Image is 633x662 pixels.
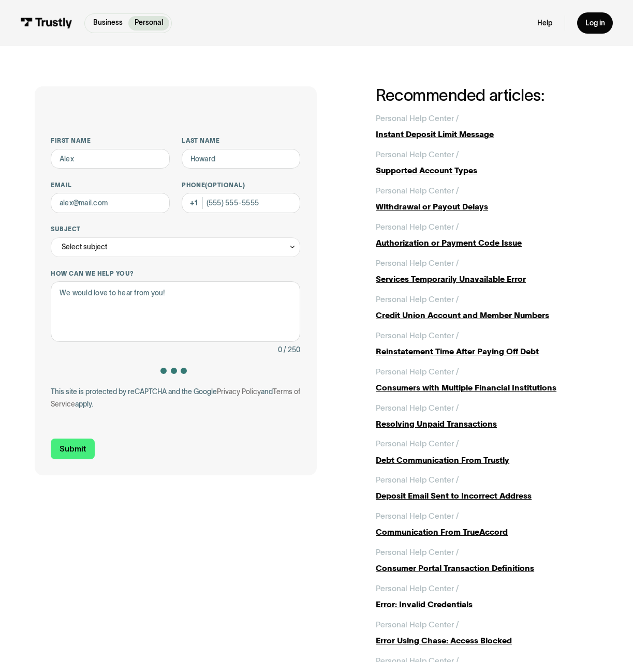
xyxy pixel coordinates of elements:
div: This site is protected by reCAPTCHA and the Google and apply. [51,386,300,410]
div: Debt Communication From Trustly [376,454,598,466]
a: Personal Help Center /Services Temporarily Unavailable Error [376,257,598,285]
div: Resolving Unpaid Transactions [376,418,598,430]
img: Trustly Logo [20,18,72,28]
a: Personal Help Center /Supported Account Types [376,148,598,176]
a: Terms of Service [51,388,300,408]
div: Personal Help Center / [376,148,459,160]
div: Reinstatement Time After Paying Off Debt [376,345,598,357]
a: Personal Help Center /Error: Invalid Credentials [376,582,598,610]
a: Personal Help Center /Consumer Portal Transaction Definitions [376,546,598,574]
div: Personal Help Center / [376,510,459,522]
a: Personal Help Center /Reinstatement Time After Paying Off Debt [376,329,598,357]
label: Email [51,181,169,189]
div: Error: Invalid Credentials [376,598,598,610]
div: / 250 [284,344,300,356]
a: Personal Help Center /Debt Communication From Trustly [376,438,598,465]
p: Business [93,18,123,28]
a: Log in [577,12,613,34]
a: Personal Help Center /Instant Deposit Limit Message [376,112,598,140]
a: Personal Help Center /Communication From TrueAccord [376,510,598,538]
input: alex@mail.com [51,193,169,213]
a: Personal [128,16,169,31]
a: Personal Help Center /Error Using Chase: Access Blocked [376,619,598,646]
a: Personal Help Center /Consumers with Multiple Financial Institutions [376,366,598,394]
div: Consumer Portal Transaction Definitions [376,562,598,574]
div: Authorization or Payment Code Issue [376,237,598,249]
a: Personal Help Center /Resolving Unpaid Transactions [376,402,598,430]
div: Personal Help Center / [376,257,459,269]
div: Instant Deposit Limit Message [376,128,598,140]
a: Personal Help Center /Withdrawal or Payout Delays [376,185,598,213]
div: 0 [278,344,282,356]
div: Personal Help Center / [376,112,459,124]
a: Personal Help Center /Authorization or Payment Code Issue [376,221,598,249]
div: Select subject [62,241,107,253]
input: Alex [51,149,169,169]
div: Personal Help Center / [376,366,459,378]
div: Error Using Chase: Access Blocked [376,635,598,646]
div: Deposit Email Sent to Incorrect Address [376,490,598,502]
a: Business [87,16,128,31]
div: Services Temporarily Unavailable Error [376,273,598,285]
a: Privacy Policy [217,388,261,396]
div: Log in [585,19,605,28]
input: Howard [182,149,300,169]
div: Personal Help Center / [376,329,459,341]
div: Consumers with Multiple Financial Institutions [376,382,598,394]
div: Withdrawal or Payout Delays [376,201,598,213]
label: Last name [182,137,300,145]
div: Personal Help Center / [376,582,459,594]
input: (555) 555-5555 [182,193,300,213]
label: Phone [182,181,300,189]
span: (Optional) [205,182,245,188]
h2: Recommended articles: [376,86,598,104]
div: Personal Help Center / [376,221,459,233]
div: Personal Help Center / [376,438,459,449]
div: Supported Account Types [376,164,598,176]
p: Personal [135,18,163,28]
div: Personal Help Center / [376,402,459,414]
label: Subject [51,225,300,233]
a: Personal Help Center /Credit Union Account and Member Numbers [376,293,598,321]
div: Personal Help Center / [376,619,459,630]
input: Submit [51,439,94,460]
div: Personal Help Center / [376,185,459,197]
div: Credit Union Account and Member Numbers [376,309,598,321]
label: How can we help you? [51,269,300,278]
div: Personal Help Center / [376,474,459,486]
label: First name [51,137,169,145]
a: Personal Help Center /Deposit Email Sent to Incorrect Address [376,474,598,502]
div: Personal Help Center / [376,546,459,558]
div: Personal Help Center / [376,293,459,305]
a: Help [537,19,552,28]
div: Communication From TrueAccord [376,526,598,538]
